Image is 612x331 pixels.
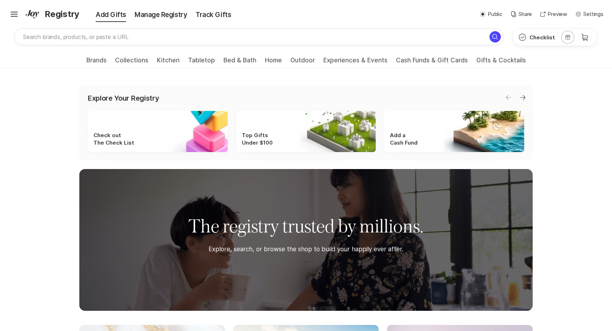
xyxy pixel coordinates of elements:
[390,131,418,146] span: Add a Cash Fund
[86,57,107,68] a: Brands
[188,214,424,238] h1: The registry trusted by millions.
[511,10,532,18] button: Share
[191,10,235,20] div: Track Gifts
[81,10,130,20] div: Add Gifts
[323,57,387,68] a: Experiences & Events
[242,131,273,146] span: Top Gifts Under $100
[130,10,191,20] div: Manage Registry
[489,31,501,43] button: Search for
[157,57,180,68] a: Kitchen
[540,10,567,18] button: Preview
[115,57,148,68] a: Collections
[548,10,567,18] p: Preview
[512,29,561,46] button: Checklist
[488,10,502,18] p: Public
[93,131,134,146] span: Check out The Check List
[223,57,256,68] a: Bed & Bath
[396,57,468,68] a: Cash Funds & Gift Cards
[480,10,502,18] button: Public
[576,10,603,18] button: Settings
[476,57,526,68] a: Gifts & Cocktails
[265,57,282,68] a: Home
[88,94,159,102] p: Explore Your Registry
[290,57,315,68] a: Outdoor
[583,10,603,18] p: Settings
[14,28,504,45] input: Search brands, products, or paste a URL
[45,8,79,21] span: Registry
[209,244,403,255] div: Explore, search, or browse the shop to build your happily ever after.
[188,57,215,68] a: Tabletop
[518,10,532,18] p: Share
